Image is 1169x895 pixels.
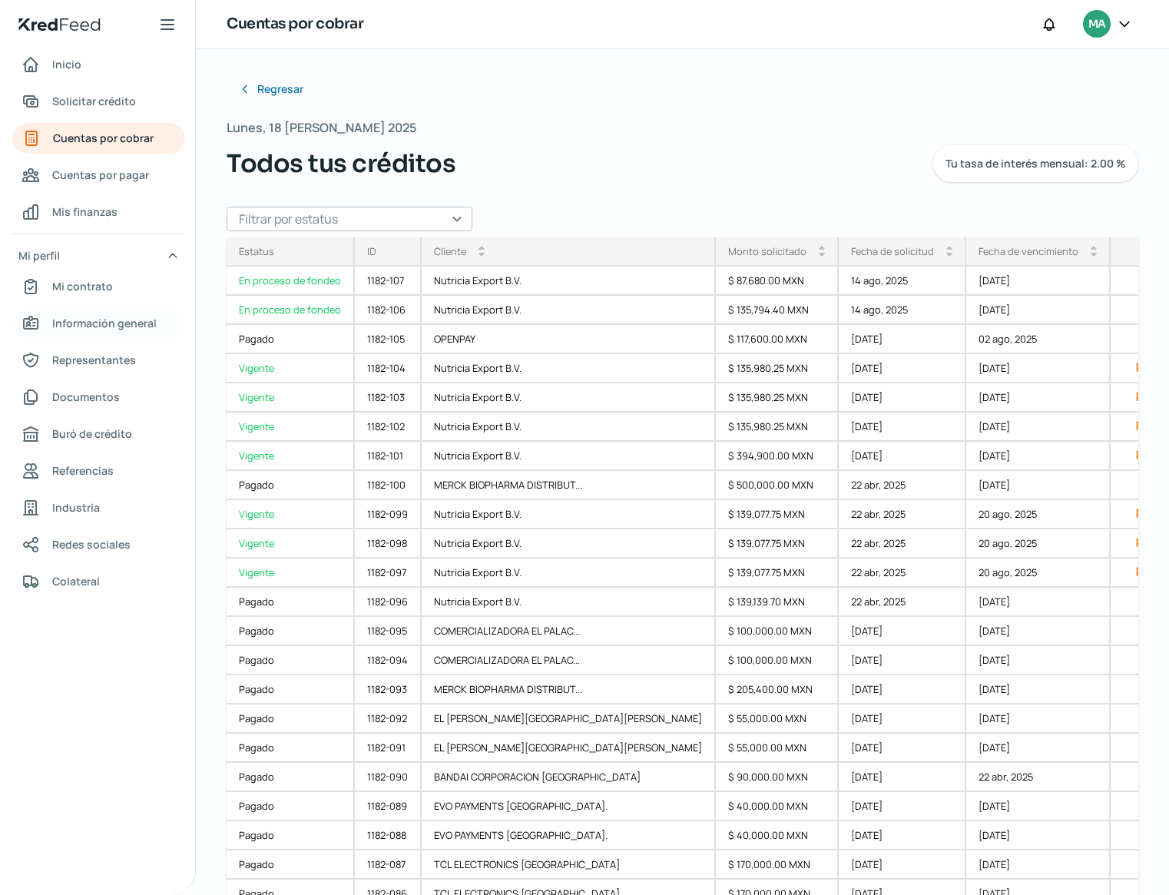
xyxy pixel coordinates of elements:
div: $ 55,000.00 MXN [716,704,839,734]
span: Regresar [257,84,303,94]
div: OPENPAY [422,325,716,354]
a: Buró de crédito [12,419,185,449]
span: Cuentas por cobrar [53,128,154,148]
div: [DATE] [966,354,1111,383]
div: 1182-105 [355,325,422,354]
div: Pagado [227,588,355,617]
i: arrow_drop_down [1091,251,1097,257]
div: 1182-088 [355,821,422,850]
a: Vigente [227,529,355,559]
div: [DATE] [839,734,966,763]
div: $ 87,680.00 MXN [716,267,839,296]
span: Mi contrato [52,277,113,296]
a: Redes sociales [12,529,185,560]
a: Pagado [227,675,355,704]
div: 1182-094 [355,646,422,675]
div: 1182-106 [355,296,422,325]
div: 22 abr, 2025 [966,763,1111,792]
div: [DATE] [966,792,1111,821]
a: Pagado [227,704,355,734]
div: [DATE] [839,821,966,850]
span: Mis finanzas [52,202,118,221]
a: Cuentas por pagar [12,160,185,191]
div: Nutricia Export B.V. [422,296,716,325]
button: Regresar [227,74,316,104]
span: Cuentas por pagar [52,165,149,184]
div: EVO PAYMENTS [GEOGRAPHIC_DATA]. [422,821,716,850]
div: [DATE] [966,704,1111,734]
div: MERCK BIOPHARMA DISTRIBUT... [422,675,716,704]
a: Documentos [12,382,185,413]
span: Redes sociales [52,535,131,554]
a: Representantes [12,345,185,376]
div: 22 abr, 2025 [839,559,966,588]
h1: Cuentas por cobrar [227,13,363,35]
span: Representantes [52,350,136,370]
div: Vigente [227,413,355,442]
div: 20 ago, 2025 [966,500,1111,529]
span: Documentos [52,387,120,406]
div: 14 ago, 2025 [839,296,966,325]
a: Pagado [227,850,355,880]
span: Colateral [52,572,100,591]
div: $ 40,000.00 MXN [716,792,839,821]
div: 1182-098 [355,529,422,559]
div: 20 ago, 2025 [966,559,1111,588]
div: [DATE] [839,354,966,383]
a: Solicitar crédito [12,86,185,117]
div: 1182-101 [355,442,422,471]
div: 1182-096 [355,588,422,617]
div: $ 139,077.75 MXN [716,559,839,588]
div: Nutricia Export B.V. [422,383,716,413]
a: En proceso de fondeo [227,296,355,325]
div: Nutricia Export B.V. [422,500,716,529]
div: 02 ago, 2025 [966,325,1111,354]
a: Pagado [227,821,355,850]
a: Colateral [12,566,185,597]
div: [DATE] [966,471,1111,500]
div: 1182-107 [355,267,422,296]
div: ID [367,244,376,258]
div: $ 135,980.25 MXN [716,383,839,413]
div: 22 abr, 2025 [839,500,966,529]
div: EL [PERSON_NAME][GEOGRAPHIC_DATA][PERSON_NAME] [422,704,716,734]
div: [DATE] [966,675,1111,704]
span: Buró de crédito [52,424,132,443]
i: arrow_drop_down [819,251,825,257]
div: $ 139,139.70 MXN [716,588,839,617]
div: [DATE] [839,850,966,880]
div: COMERCIALIZADORA EL PALAC... [422,646,716,675]
a: En proceso de fondeo [227,267,355,296]
div: 1182-099 [355,500,422,529]
a: Cuentas por cobrar [12,123,185,154]
div: $ 90,000.00 MXN [716,763,839,792]
span: Referencias [52,461,114,480]
div: 1182-093 [355,675,422,704]
div: Nutricia Export B.V. [422,354,716,383]
div: [DATE] [839,442,966,471]
div: $ 135,980.25 MXN [716,354,839,383]
a: Vigente [227,559,355,588]
div: [DATE] [839,383,966,413]
a: Pagado [227,325,355,354]
div: Pagado [227,763,355,792]
div: [DATE] [966,442,1111,471]
span: Tu tasa de interés mensual: 2.00 % [945,158,1126,169]
div: Vigente [227,354,355,383]
div: $ 40,000.00 MXN [716,821,839,850]
div: Pagado [227,617,355,646]
div: [DATE] [839,763,966,792]
div: 1182-104 [355,354,422,383]
div: $ 135,794.40 MXN [716,296,839,325]
span: Solicitar crédito [52,91,136,111]
i: arrow_drop_down [946,251,952,257]
div: Fecha de solicitud [851,244,934,258]
div: Nutricia Export B.V. [422,529,716,559]
div: $ 394,900.00 MXN [716,442,839,471]
a: Pagado [227,471,355,500]
div: [DATE] [839,617,966,646]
